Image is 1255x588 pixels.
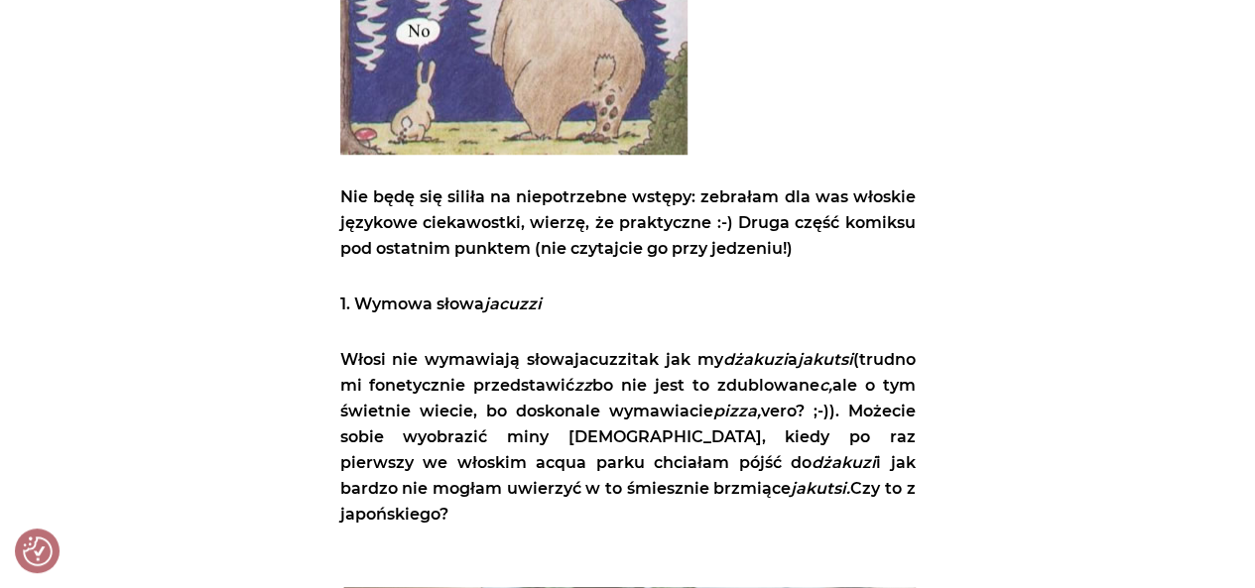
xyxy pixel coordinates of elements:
em: jakutsi. [791,479,850,498]
strong: 1. Wymowa słowa [340,294,542,313]
em: jakutsi [798,350,853,369]
em: dżakuzi [723,350,788,369]
em: pizza, [713,402,761,420]
img: Revisit consent button [23,536,53,566]
button: Preferencje co do zgód [23,536,53,566]
strong: jacuzzi [574,350,632,369]
p: Nie będę się siliła na niepotrzebne wstępy: zebrałam dla was włoskie językowe ciekawostki, wierzę... [340,184,916,262]
em: dżakuzi [812,453,876,472]
em: c, [819,376,832,395]
p: Włosi nie wymawiają słowa tak jak my a (trudno mi fonetycznie przedstawić bo nie jest to zdublowa... [340,347,916,528]
em: jacuzzi [484,294,542,313]
em: zz [574,376,592,395]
